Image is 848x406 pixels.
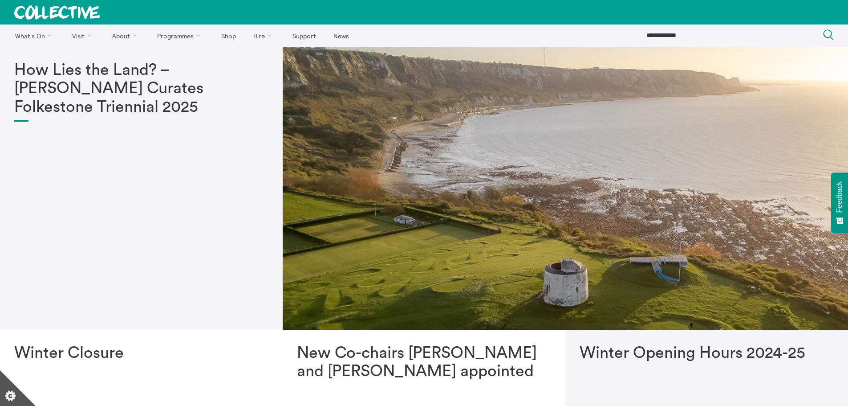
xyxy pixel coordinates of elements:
a: Visit [65,25,103,47]
a: Programmes [150,25,212,47]
h1: New Co-chairs [PERSON_NAME] and [PERSON_NAME] appointed [297,344,551,381]
h1: Winter Closure [14,344,268,362]
h1: Winter Opening Hours 2024-25 [580,344,834,362]
a: About [104,25,148,47]
a: Hire [246,25,283,47]
button: Feedback - Show survey [831,172,848,233]
a: Shop [213,25,243,47]
h1: How Lies the Land? – [PERSON_NAME] Curates Folkestone Triennial 2025 [14,61,268,116]
a: What's On [7,25,63,47]
span: Feedback [836,181,844,213]
a: News [325,25,357,47]
a: Support [284,25,324,47]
